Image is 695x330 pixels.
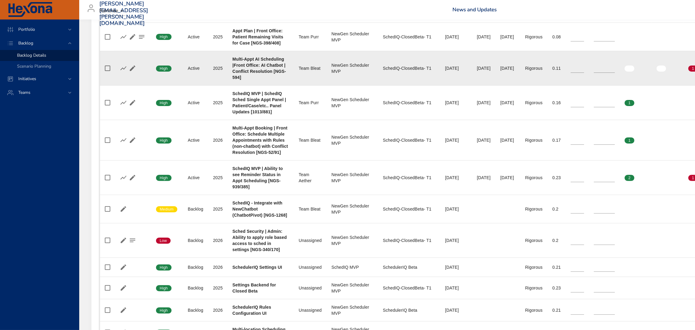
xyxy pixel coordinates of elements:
div: Unassigned [299,285,321,291]
div: 0.17 [552,137,561,143]
b: SchedIQ MVP | Ability to see Reminder Status in Appt Scheduling [NGS-939/385] [232,166,283,189]
div: SchedIQ-ClosedBeta- T1 [383,137,435,143]
div: SchedulerIQ Beta [383,307,435,313]
div: Backlog [188,237,203,243]
div: Rigorous [525,264,543,270]
div: Active [188,137,203,143]
div: Backlog [188,307,203,313]
div: 0.08 [552,34,561,40]
div: Rigorous [525,34,543,40]
div: Backlog [188,264,203,270]
div: [DATE] [477,65,491,71]
span: High [156,265,172,270]
b: Multi-Appt AI Scheduling |Front Office: AI Chatbot | Conflict Resolution [NGS-594] [232,57,286,80]
span: High [156,175,172,181]
div: [DATE] [500,137,515,143]
span: High [156,286,172,291]
div: SchedIQ MVP [332,264,373,270]
div: Rigorous [525,237,543,243]
span: Medium [156,207,177,212]
div: [DATE] [477,100,491,106]
b: SchedIQ MVP | SchedIQ Sched Single Appt Panel | Patient/Case/etc.. Panel Updates [1013/881] [232,91,286,114]
button: Edit Project Details [128,173,137,182]
span: Backlog Details [17,52,46,58]
div: [DATE] [445,206,467,212]
span: Scenario Planning [17,63,51,69]
b: SchedulerIQ Settings UI [232,265,282,270]
div: [DATE] [500,34,515,40]
div: Unassigned [299,237,321,243]
span: High [156,308,172,313]
div: [DATE] [500,100,515,106]
button: Edit Project Details [119,236,128,245]
div: [DATE] [445,137,467,143]
div: [DATE] [445,237,467,243]
div: 2025 [213,175,223,181]
button: Edit Project Details [128,136,137,145]
b: SchedulerIQ Rules Configuration UI [232,305,271,316]
button: Show Burnup [119,32,128,41]
div: 2026 [213,307,223,313]
div: [DATE] [477,137,491,143]
h3: [PERSON_NAME][EMAIL_ADDRESS][PERSON_NAME][DOMAIN_NAME] [99,1,148,27]
div: [DATE] [445,264,467,270]
div: Unassigned [299,264,321,270]
span: Portfolio [13,27,40,32]
div: [DATE] [445,65,467,71]
div: [DATE] [477,175,491,181]
div: 2026 [213,237,223,243]
span: High [156,100,172,106]
div: NewGen Scheduler MVP [332,97,373,109]
button: Show Burnup [119,98,128,107]
div: SchedIQ-ClosedBeta- T1 [383,34,435,40]
div: Rigorous [525,307,543,313]
div: Team Bleat [299,65,321,71]
button: Edit Project Details [119,204,128,214]
a: News and Updates [452,6,497,13]
div: Active [188,34,203,40]
div: Backlog [188,206,203,212]
div: [DATE] [500,175,515,181]
div: 2025 [213,206,223,212]
div: NewGen Scheduler MVP [332,234,373,247]
div: Rigorous [525,175,543,181]
div: 0.2 [552,237,561,243]
div: Unassigned [299,307,321,313]
div: NewGen Scheduler MVP [332,172,373,184]
button: Edit Project Details [119,283,128,293]
span: 0 [657,66,666,71]
b: Settings Backend for Closed Beta [232,282,276,293]
span: 0 [657,175,666,181]
div: Active [188,100,203,106]
span: Backlog [13,40,38,46]
div: 2026 [213,137,223,143]
button: Show Burnup [119,136,128,145]
div: Rigorous [525,137,543,143]
b: Multi-Appt Booking | Front Office: Schedule Multiple Appointments with Rules (non-chatbot) with C... [232,126,288,155]
div: NewGen Scheduler MVP [332,282,373,294]
div: Rigorous [525,285,543,291]
div: SchedIQ-ClosedBeta- T1 [383,206,435,212]
div: 2025 [213,100,223,106]
span: Initiatives [13,76,41,82]
span: High [156,34,172,40]
div: 0.21 [552,307,561,313]
div: SchedIQ-ClosedBeta- T1 [383,285,435,291]
div: Backlog [188,285,203,291]
div: [DATE] [445,285,467,291]
span: High [156,138,172,143]
div: Rigorous [525,65,543,71]
div: Team Purr [299,34,321,40]
div: 2025 [213,34,223,40]
div: SchedIQ-ClosedBeta- T1 [383,100,435,106]
span: 0 [625,66,634,71]
div: [DATE] [500,65,515,71]
span: 0 [657,138,666,143]
div: 0.11 [552,65,561,71]
div: NewGen Scheduler MVP [332,62,373,74]
span: High [156,66,172,71]
img: Hexona [7,2,53,17]
div: 2025 [213,285,223,291]
b: Appt Plan | Front Office: Patient Remaining Visits for Case [NGS-398/408] [232,28,283,45]
div: NewGen Scheduler MVP [332,203,373,215]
